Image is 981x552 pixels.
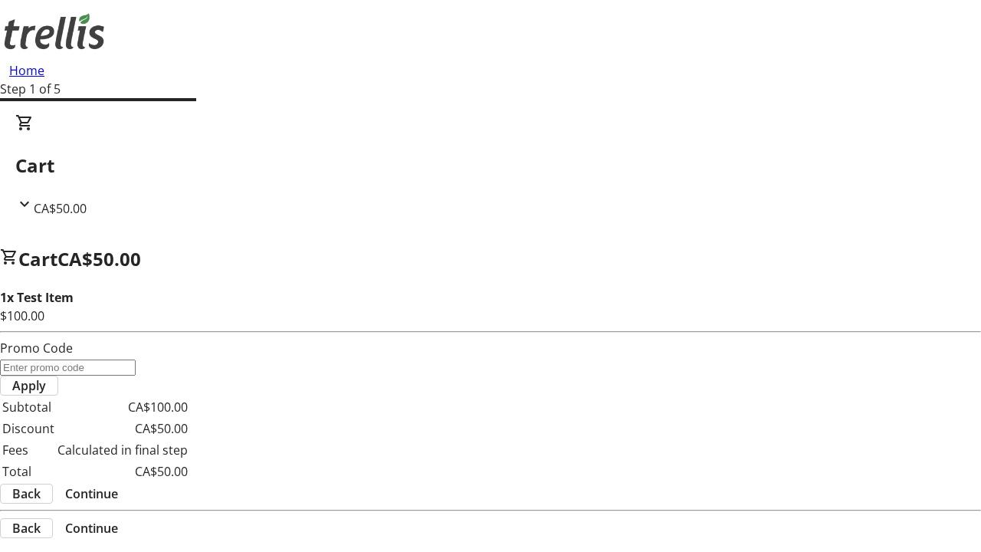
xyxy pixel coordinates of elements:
button: Continue [53,485,130,503]
td: Subtotal [2,397,55,417]
span: Apply [12,376,46,395]
span: Continue [65,519,118,537]
span: Back [12,519,41,537]
span: Back [12,485,41,503]
td: Total [2,462,55,481]
td: Fees [2,440,55,460]
span: CA$50.00 [34,200,87,217]
td: CA$50.00 [57,462,189,481]
span: Cart [18,246,57,271]
span: Continue [65,485,118,503]
td: Calculated in final step [57,440,189,460]
td: CA$50.00 [57,419,189,439]
button: Continue [53,519,130,537]
td: CA$100.00 [57,397,189,417]
h2: Cart [15,152,966,179]
td: Discount [2,419,55,439]
span: CA$50.00 [57,246,141,271]
div: CartCA$50.00 [15,113,966,218]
